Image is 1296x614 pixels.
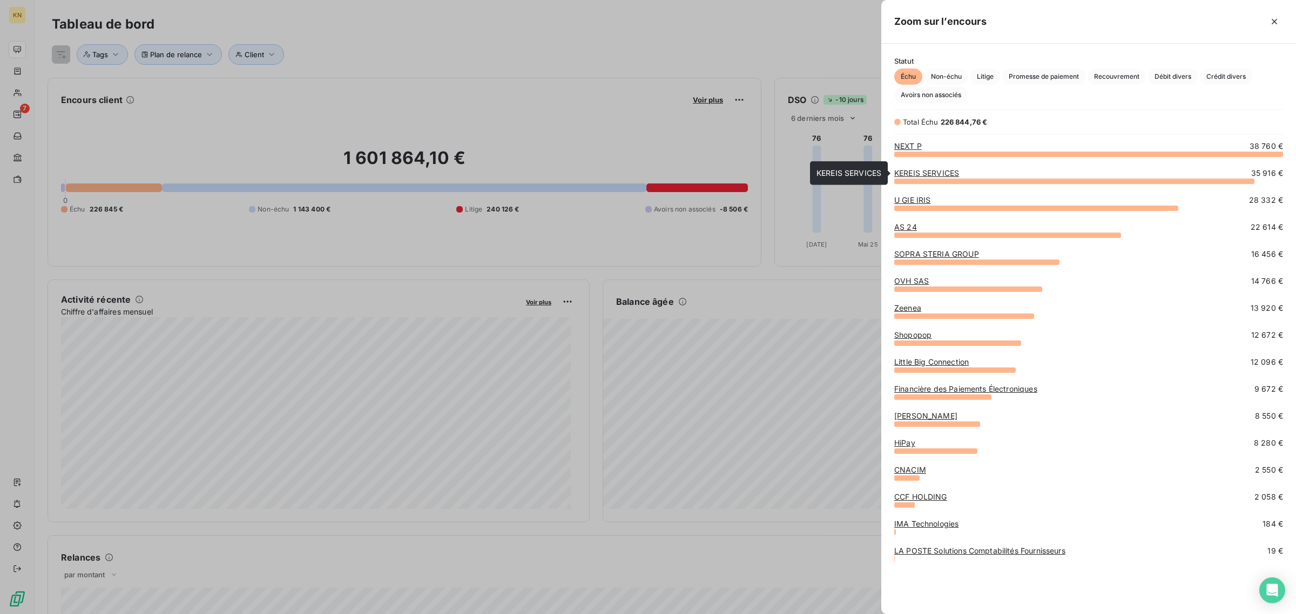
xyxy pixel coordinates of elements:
a: CNACIM [894,465,926,474]
span: 28 332 € [1249,195,1283,206]
span: 35 916 € [1251,168,1283,179]
a: KEREIS SERVICES [894,168,959,178]
a: OVH SAS [894,276,929,285]
span: 9 672 € [1254,384,1283,394]
span: 14 766 € [1251,276,1283,286]
span: KEREIS SERVICES [816,168,881,178]
a: Little Big Connection [894,357,969,366]
button: Avoirs non associés [894,87,968,103]
span: 2 058 € [1254,492,1283,502]
span: 2 550 € [1255,465,1283,475]
span: 16 456 € [1251,249,1283,260]
span: 12 096 € [1251,357,1283,367]
a: AS 24 [894,222,917,231]
button: Recouvrement [1088,69,1146,85]
a: U GIE IRIS [894,195,931,204]
span: 13 920 € [1251,303,1283,313]
a: Financière des Paiements Électroniques [894,384,1037,393]
button: Litige [970,69,1000,85]
span: 184 € [1263,519,1283,529]
span: 226 844,76 € [941,118,988,126]
a: SOPRA STERIA GROUP [894,249,979,258]
button: Échu [894,69,922,85]
a: HiPay [894,438,915,447]
button: Non-échu [924,69,968,85]
a: [PERSON_NAME] [894,411,957,420]
span: 12 672 € [1251,330,1283,340]
span: 8 550 € [1255,411,1283,421]
span: 38 760 € [1250,141,1283,152]
a: LA POSTE Solutions Comptabilités Fournisseurs [894,546,1065,555]
a: CCF HOLDING [894,492,947,501]
span: 19 € [1267,545,1283,556]
div: grid [881,141,1296,602]
a: Zeenea [894,303,921,312]
h5: Zoom sur l’encours [894,14,987,29]
a: NEXT P [894,141,922,151]
span: Statut [894,57,1283,65]
span: 22 614 € [1251,222,1283,233]
button: Promesse de paiement [1002,69,1085,85]
a: Shopopop [894,330,932,339]
span: 8 280 € [1254,438,1283,448]
div: Open Intercom Messenger [1259,577,1285,603]
a: IMA Technologies [894,519,959,528]
span: Total Échu [903,118,939,126]
button: Débit divers [1148,69,1198,85]
button: Crédit divers [1200,69,1252,85]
